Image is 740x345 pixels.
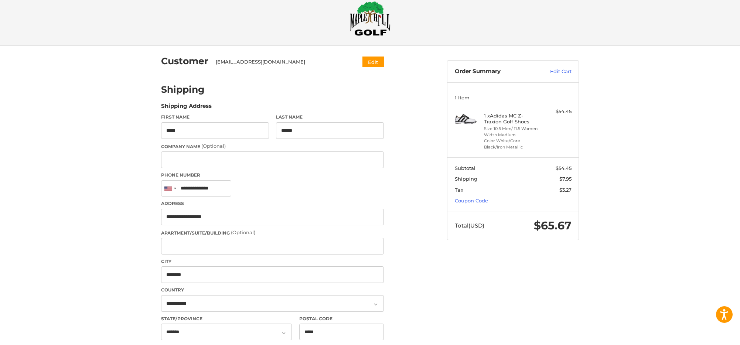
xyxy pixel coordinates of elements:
[161,229,384,236] label: Apartment/Suite/Building
[161,181,178,197] div: United States: +1
[350,1,391,36] img: Maple Hill Golf
[231,229,255,235] small: (Optional)
[559,187,572,193] span: $3.27
[455,198,488,204] a: Coupon Code
[484,138,540,150] li: Color White/Core Black/Iron Metallic
[455,165,475,171] span: Subtotal
[276,114,384,120] label: Last Name
[216,58,348,66] div: [EMAIL_ADDRESS][DOMAIN_NAME]
[484,113,540,125] h4: 1 x Adidas MC Z-Traxion Golf Shoes
[455,187,463,193] span: Tax
[161,200,384,207] label: Address
[534,219,572,232] span: $65.67
[161,172,384,178] label: Phone Number
[484,126,540,132] li: Size 10.5 Men/ 11.5 Women
[455,222,484,229] span: Total (USD)
[455,95,572,100] h3: 1 Item
[455,68,534,75] h3: Order Summary
[556,165,572,171] span: $54.45
[161,315,292,322] label: State/Province
[534,68,572,75] a: Edit Cart
[484,132,540,138] li: Width Medium
[362,57,384,67] button: Edit
[161,102,212,114] legend: Shipping Address
[559,176,572,182] span: $7.95
[161,287,384,293] label: Country
[299,315,384,322] label: Postal Code
[161,143,384,150] label: Company Name
[161,258,384,265] label: City
[542,108,572,115] div: $54.45
[161,84,205,95] h2: Shipping
[161,55,208,67] h2: Customer
[455,176,477,182] span: Shipping
[161,114,269,120] label: First Name
[201,143,226,149] small: (Optional)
